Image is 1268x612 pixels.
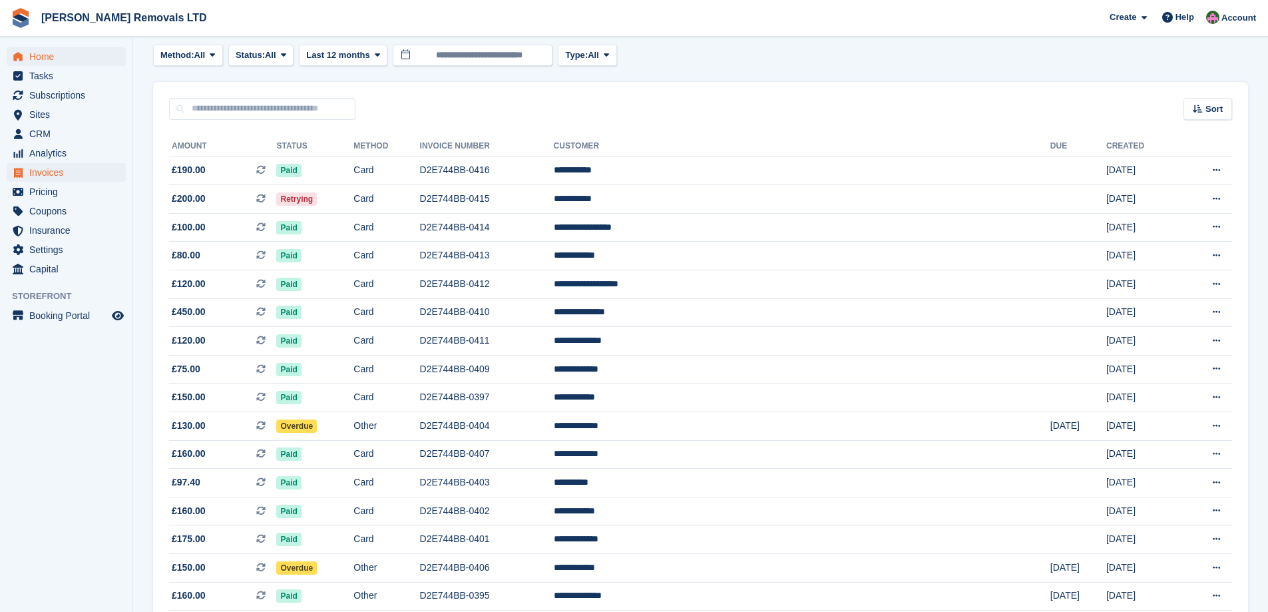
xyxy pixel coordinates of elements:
span: Sites [29,105,109,124]
a: menu [7,105,126,124]
td: [DATE] [1106,242,1179,270]
th: Customer [554,136,1050,157]
span: £150.00 [172,561,206,575]
span: Paid [276,334,301,348]
td: [DATE] [1106,298,1179,327]
span: All [194,49,206,62]
td: Card [353,156,419,185]
td: D2E744BB-0415 [420,185,554,214]
td: [DATE] [1106,582,1179,611]
td: Other [353,412,419,441]
td: D2E744BB-0404 [420,412,554,441]
span: £80.00 [172,248,200,262]
td: Card [353,242,419,270]
span: CRM [29,125,109,143]
span: £200.00 [172,192,206,206]
span: Analytics [29,144,109,162]
td: [DATE] [1106,156,1179,185]
td: D2E744BB-0414 [420,213,554,242]
td: [DATE] [1106,355,1179,384]
td: D2E744BB-0402 [420,497,554,525]
span: £130.00 [172,419,206,433]
span: Paid [276,278,301,291]
td: Card [353,270,419,299]
span: Coupons [29,202,109,220]
a: menu [7,240,126,259]
span: £160.00 [172,589,206,603]
button: Method: All [153,45,223,67]
span: All [265,49,276,62]
span: All [588,49,599,62]
a: menu [7,125,126,143]
span: £160.00 [172,447,206,461]
a: menu [7,260,126,278]
th: Created [1106,136,1179,157]
span: Subscriptions [29,86,109,105]
span: £100.00 [172,220,206,234]
td: Card [353,355,419,384]
span: Create [1110,11,1136,24]
span: £120.00 [172,334,206,348]
span: Insurance [29,221,109,240]
img: stora-icon-8386f47178a22dfd0bd8f6a31ec36ba5ce8667c1dd55bd0f319d3a0aa187defe.svg [11,8,31,28]
span: Help [1175,11,1194,24]
span: Status: [236,49,265,62]
td: [DATE] [1106,525,1179,554]
span: Method: [160,49,194,62]
span: £160.00 [172,504,206,518]
td: D2E744BB-0411 [420,327,554,356]
td: Other [353,582,419,611]
td: D2E744BB-0395 [420,582,554,611]
span: Paid [276,306,301,319]
a: menu [7,221,126,240]
th: Status [276,136,353,157]
td: D2E744BB-0409 [420,355,554,384]
span: Paid [276,533,301,546]
td: [DATE] [1106,497,1179,525]
span: £75.00 [172,362,200,376]
td: Card [353,384,419,412]
a: menu [7,202,126,220]
span: Home [29,47,109,66]
td: [DATE] [1106,412,1179,441]
span: Invoices [29,163,109,182]
td: [DATE] [1106,469,1179,497]
td: [DATE] [1106,185,1179,214]
a: menu [7,182,126,201]
span: Paid [276,505,301,518]
span: Paid [276,363,301,376]
td: D2E744BB-0410 [420,298,554,327]
td: Card [353,327,419,356]
td: Card [353,213,419,242]
td: D2E744BB-0407 [420,440,554,469]
span: Settings [29,240,109,259]
a: menu [7,306,126,325]
td: [DATE] [1106,327,1179,356]
button: Status: All [228,45,294,67]
span: £150.00 [172,390,206,404]
td: [DATE] [1106,440,1179,469]
span: Paid [276,589,301,603]
span: Last 12 months [306,49,369,62]
a: Preview store [110,308,126,324]
span: Booking Portal [29,306,109,325]
td: Card [353,298,419,327]
td: Card [353,497,419,525]
td: D2E744BB-0401 [420,525,554,554]
td: D2E744BB-0416 [420,156,554,185]
th: Method [353,136,419,157]
td: Other [353,554,419,583]
span: Pricing [29,182,109,201]
span: Paid [276,476,301,489]
a: menu [7,144,126,162]
a: menu [7,67,126,85]
a: menu [7,47,126,66]
th: Amount [169,136,276,157]
span: Storefront [12,290,132,303]
span: Type: [565,49,588,62]
span: Overdue [276,561,317,575]
img: Paul Withers [1206,11,1219,24]
td: D2E744BB-0413 [420,242,554,270]
button: Last 12 months [299,45,387,67]
span: Account [1221,11,1256,25]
